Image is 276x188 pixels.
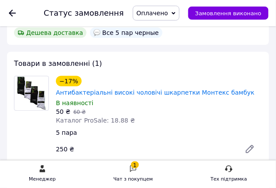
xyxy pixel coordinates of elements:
div: 250 ₴ [52,143,234,155]
div: Тех підтримка [210,175,247,184]
span: Товари в замовленні (1) [14,59,102,68]
div: 1 [131,161,139,168]
div: 5 пара [52,126,266,139]
button: Замовлення виконано [188,7,269,20]
div: Дешева доставка [14,27,86,38]
span: Замовлення виконано [195,10,262,17]
span: Оплачено [137,10,168,17]
span: В наявності [56,99,93,106]
div: Повернутися назад [9,9,16,17]
span: 60 ₴ [73,109,86,115]
img: :speech_balloon: [93,29,100,36]
div: −17% [56,76,82,86]
div: Все 5 пар черные [90,27,162,38]
a: Редагувати [238,140,262,158]
div: Менеджер [29,175,55,184]
span: 50 ₴ [56,108,70,115]
div: Чат з покупцем [114,175,153,184]
img: Антибактеріальні високі чоловічі шкарпетки Монтекс бамбук [17,76,46,110]
span: Каталог ProSale: 18.88 ₴ [56,117,135,124]
a: Антибактеріальні високі чоловічі шкарпетки Монтекс бамбук [56,89,255,96]
div: Статус замовлення [44,9,124,17]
